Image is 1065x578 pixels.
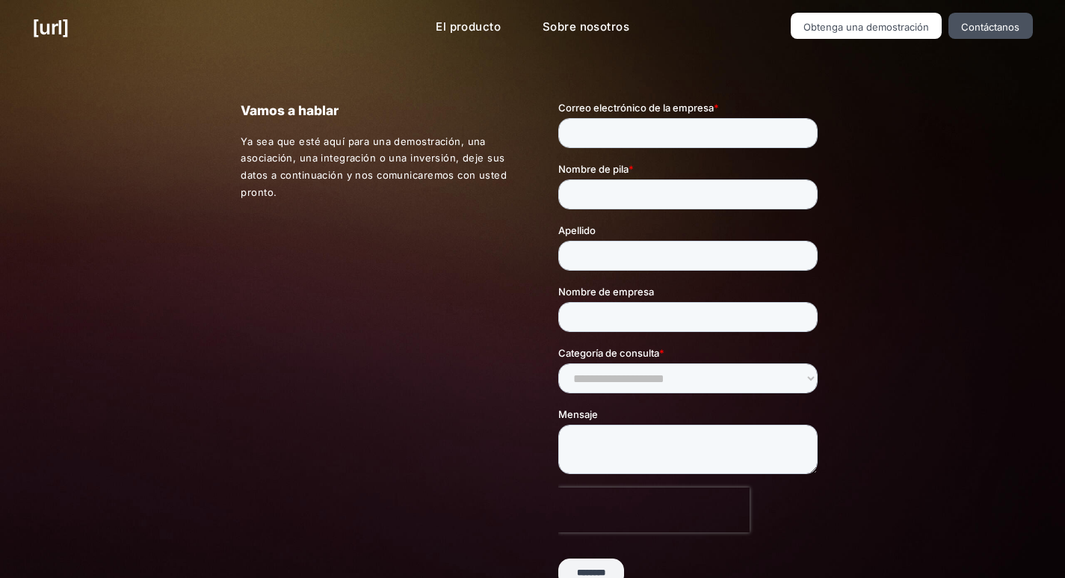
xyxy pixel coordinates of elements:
[436,19,501,34] font: El producto
[531,13,641,42] a: Sobre nosotros
[32,13,69,42] a: [URL]
[791,13,942,39] a: Obtenga una demostración
[961,21,1019,33] font: Contáctanos
[241,102,339,118] font: Vamos a hablar
[424,13,513,42] a: El producto
[32,16,69,39] font: [URL]
[543,19,629,34] font: Sobre nosotros
[803,21,929,33] font: Obtenga una demostración
[948,13,1033,39] a: Contáctanos
[241,135,507,198] font: Ya sea que esté aquí para una demostración, una asociación, una integración o una inversión, deje...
